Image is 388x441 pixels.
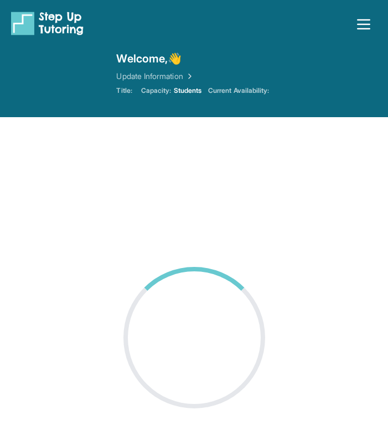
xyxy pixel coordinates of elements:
[116,71,194,82] a: Update Information
[183,71,194,82] img: Chevron Right
[141,86,172,95] span: Capacity:
[208,86,269,95] span: Current Availability:
[116,51,182,66] span: Welcome, 👋
[174,86,202,95] span: Students
[116,86,132,95] span: Title:
[11,11,84,35] img: logo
